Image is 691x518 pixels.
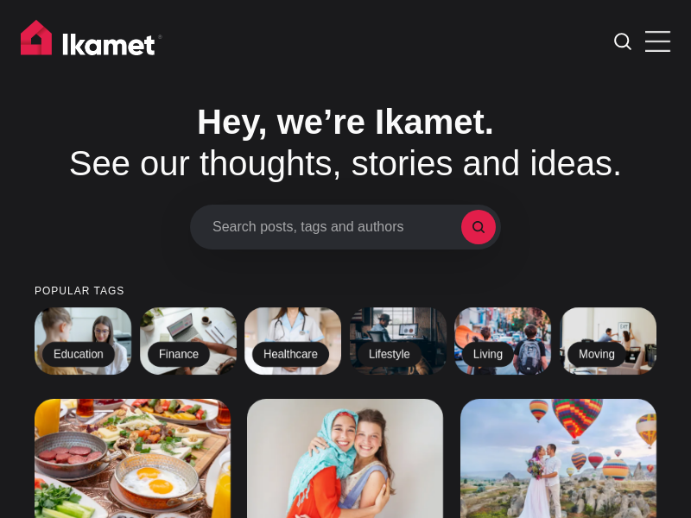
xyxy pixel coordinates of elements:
[35,101,656,184] h1: See our thoughts, stories and ideas.
[35,286,656,297] small: Popular tags
[140,307,237,375] a: Finance
[560,307,656,375] a: Moving
[454,307,551,375] a: Living
[358,342,422,368] h2: Lifestyle
[244,307,341,375] a: Healthcare
[148,342,210,368] h2: Finance
[567,342,626,368] h2: Moving
[35,307,131,375] a: Education
[462,342,514,368] h2: Living
[21,20,162,63] img: Ikamet home
[197,103,494,141] span: Hey, we’re Ikamet.
[42,342,115,368] h2: Education
[252,342,329,368] h2: Healthcare
[212,218,461,235] span: Search posts, tags and authors
[350,307,447,375] a: Lifestyle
